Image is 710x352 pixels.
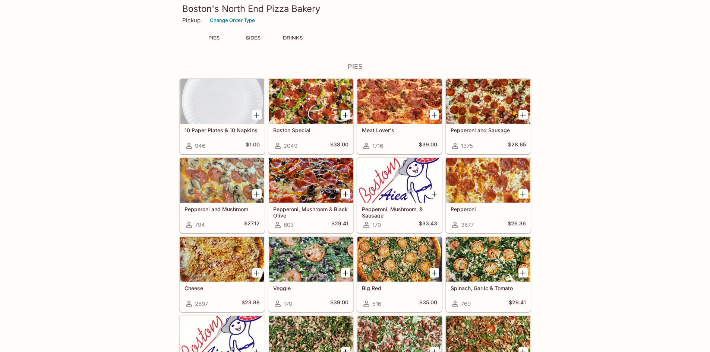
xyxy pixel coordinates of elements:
[268,158,353,233] a: Pepperoni, Mushroom & Black Olive803$29.41
[284,221,294,228] span: 803
[430,189,439,199] button: Add Pepperoni, Mushroom, & Sausage
[268,79,353,154] a: Boston Special2049$38.00
[357,158,442,233] a: Pepperoni, Mushroom, & Sausage170$33.43
[184,206,260,212] h5: Pepperoni and Mushroom
[508,220,526,229] h5: $26.36
[330,141,348,150] h5: $38.00
[180,237,265,312] a: Cheese2897$23.88
[252,268,262,278] button: Add Cheese
[273,127,348,133] h5: Boston Special
[331,220,348,229] h5: $29.41
[446,79,530,124] div: Pepperoni and Sausage
[446,237,530,282] div: Spinach, Garlic & Tomato
[269,79,353,124] div: Boston Special
[357,237,442,282] div: Big Red
[180,158,265,233] a: Pepperoni and Mushroom794$27.12
[357,79,442,124] div: Meat Lover's
[268,237,353,312] a: Veggie170$39.00
[244,220,260,229] h5: $27.12
[246,141,260,150] h5: $1.00
[252,189,262,199] button: Add Pepperoni and Mushroom
[372,221,381,228] span: 170
[372,142,383,149] span: 1716
[451,127,526,133] h5: Pepperoni and Sausage
[362,206,437,218] h5: Pepperoni, Mushroom, & Sausage
[446,158,530,203] div: Pepperoni
[341,189,350,199] button: Add Pepperoni, Mushroom & Black Olive
[269,237,353,282] div: Veggie
[508,141,526,150] h5: $28.65
[182,3,528,15] h3: Boston's North End Pizza Bakery
[518,189,528,199] button: Add Pepperoni
[419,299,437,308] h5: $35.00
[273,285,348,291] h5: Veggie
[242,299,260,308] h5: $23.88
[357,158,442,203] div: Pepperoni, Mushroom, & Sausage
[197,33,231,43] button: PIES
[273,206,348,218] h5: Pepperoni, Mushroom & Black Olive
[269,158,353,203] div: Pepperoni, Mushroom & Black Olive
[195,221,205,228] span: 794
[184,285,260,291] h5: Cheese
[362,127,437,133] h5: Meat Lover's
[446,158,531,233] a: Pepperoni3677$26.36
[184,127,260,133] h5: 10 Paper Plates & 10 Napkins
[180,79,265,154] a: 10 Paper Plates & 10 Napkins946$1.00
[461,300,471,307] span: 769
[341,110,350,120] button: Add Boston Special
[357,237,442,312] a: Big Red516$35.00
[357,79,442,154] a: Meat Lover's1716$39.00
[419,141,437,150] h5: $39.00
[182,17,201,24] p: Pickup
[461,221,474,228] span: 3677
[284,300,292,307] span: 170
[446,79,531,154] a: Pepperoni and Sausage1375$28.65
[430,110,439,120] button: Add Meat Lover's
[180,79,264,124] div: 10 Paper Plates & 10 Napkins
[179,63,531,71] h4: PIES
[330,299,348,308] h5: $39.00
[372,300,381,307] span: 516
[509,299,526,308] h5: $29.41
[461,142,473,149] span: 1375
[237,33,270,43] button: SIDES
[451,206,526,212] h5: Pepperoni
[341,268,350,278] button: Add Veggie
[518,110,528,120] button: Add Pepperoni and Sausage
[276,33,310,43] button: DRINKS
[446,237,531,312] a: Spinach, Garlic & Tomato769$29.41
[206,15,258,26] button: Change Order Type
[451,285,526,291] h5: Spinach, Garlic & Tomato
[419,220,437,229] h5: $33.43
[518,268,528,278] button: Add Spinach, Garlic & Tomato
[362,285,437,291] h5: Big Red
[180,158,264,203] div: Pepperoni and Mushroom
[252,110,262,120] button: Add 10 Paper Plates & 10 Napkins
[284,142,297,149] span: 2049
[195,142,205,149] span: 946
[430,268,439,278] button: Add Big Red
[195,300,208,307] span: 2897
[180,237,264,282] div: Cheese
